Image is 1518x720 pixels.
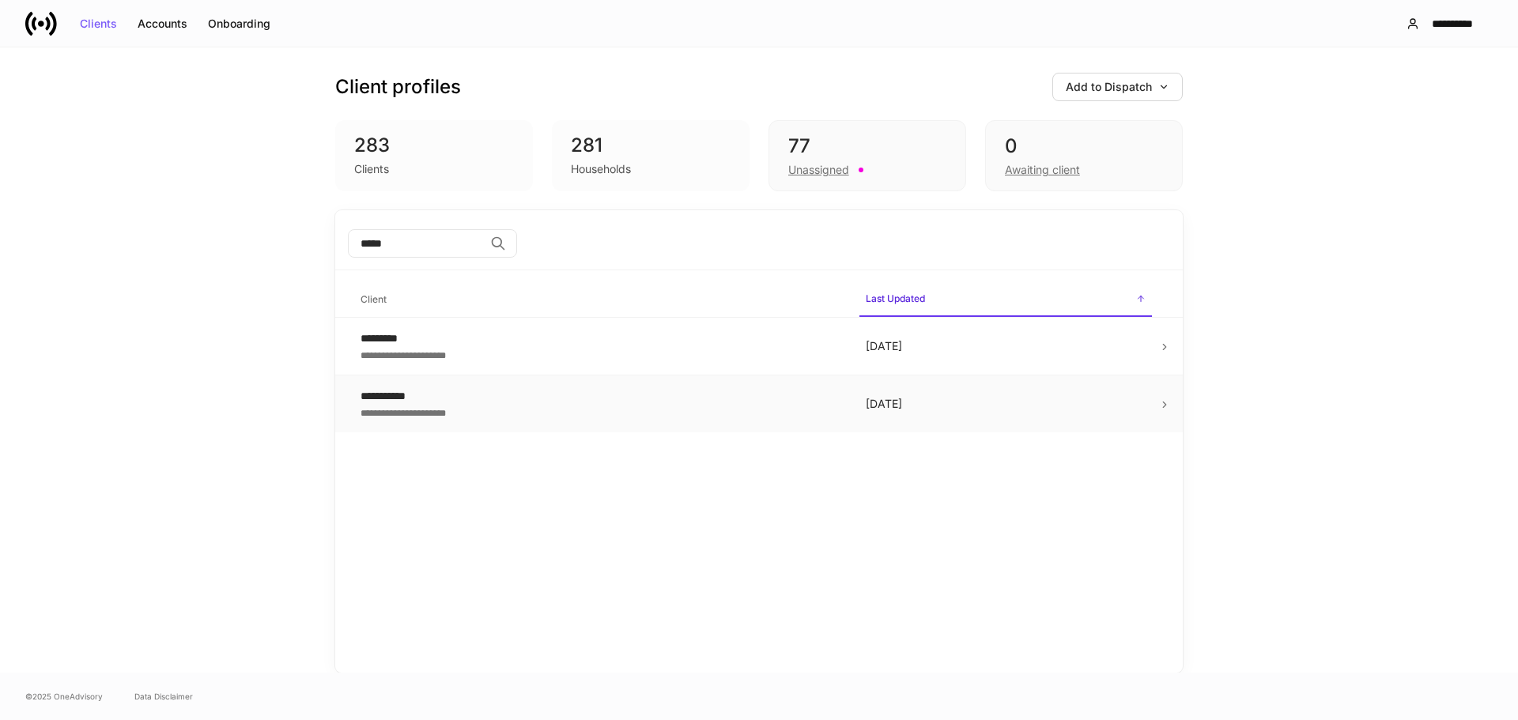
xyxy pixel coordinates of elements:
[788,134,946,159] div: 77
[70,11,127,36] button: Clients
[134,690,193,703] a: Data Disclaimer
[335,74,461,100] h3: Client profiles
[25,690,103,703] span: © 2025 OneAdvisory
[866,338,1146,354] p: [DATE]
[866,396,1146,412] p: [DATE]
[985,120,1183,191] div: 0Awaiting client
[866,291,925,306] h6: Last Updated
[138,18,187,29] div: Accounts
[1005,162,1080,178] div: Awaiting client
[354,161,389,177] div: Clients
[127,11,198,36] button: Accounts
[859,283,1152,317] span: Last Updated
[571,161,631,177] div: Households
[1052,73,1183,101] button: Add to Dispatch
[1005,134,1163,159] div: 0
[198,11,281,36] button: Onboarding
[788,162,849,178] div: Unassigned
[571,133,731,158] div: 281
[768,120,966,191] div: 77Unassigned
[208,18,270,29] div: Onboarding
[1066,81,1169,92] div: Add to Dispatch
[361,292,387,307] h6: Client
[354,133,514,158] div: 283
[354,284,847,316] span: Client
[80,18,117,29] div: Clients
